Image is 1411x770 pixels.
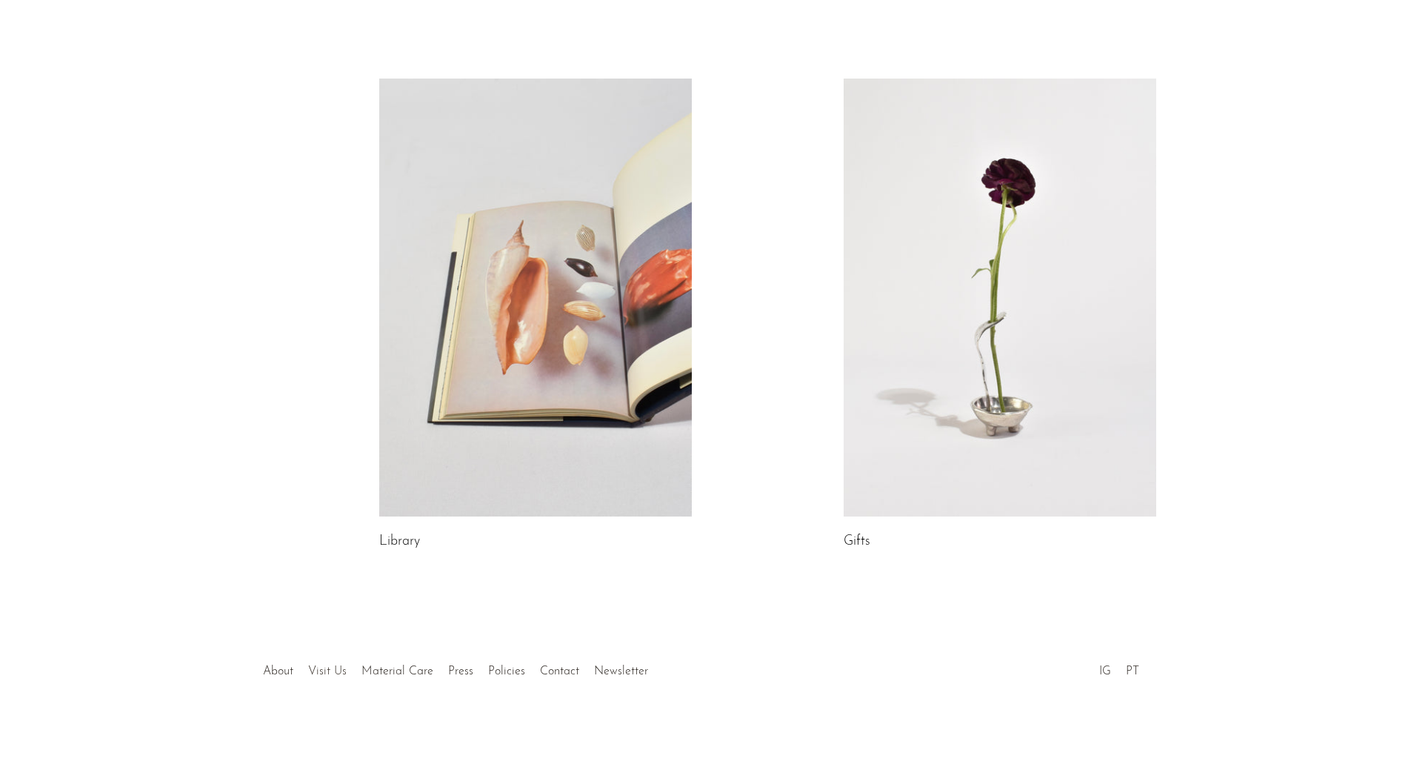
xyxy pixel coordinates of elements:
a: Material Care [361,666,433,677]
a: Visit Us [308,666,347,677]
ul: Quick links [256,654,656,682]
a: Press [448,666,473,677]
a: About [263,666,293,677]
ul: Social Medias [1092,654,1147,682]
a: Library [379,535,420,548]
a: Contact [540,666,579,677]
a: IG [1099,666,1111,677]
a: Gifts [844,535,870,548]
a: Policies [488,666,525,677]
a: PT [1126,666,1139,677]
